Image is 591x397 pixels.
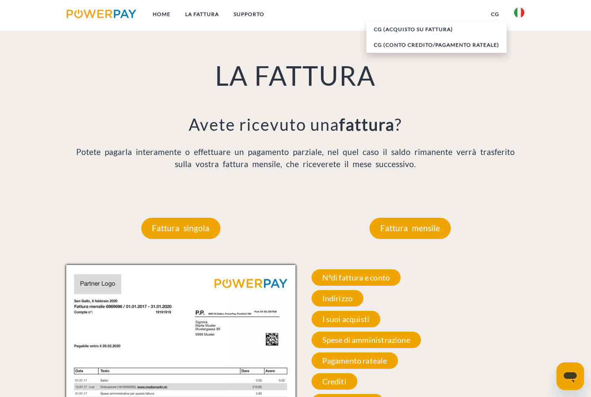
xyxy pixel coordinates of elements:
[67,10,136,18] img: logo-powerpay.svg
[145,6,178,22] a: Home
[484,6,507,22] a: CG
[66,114,525,135] h3: Avete ricevuto una ?
[312,332,421,348] span: Spese di amministrazione
[312,269,401,286] span: N°di fattura e conto
[339,114,395,134] b: fattura
[312,290,364,307] span: Indirizzo
[514,7,524,18] img: it
[312,352,398,369] span: Pagamento rateale
[366,37,507,53] a: CG (Conto Credito/Pagamento rateale)
[366,22,507,37] a: CG (Acquisto su fattura)
[312,311,381,327] span: I suoi acquisti
[66,146,525,171] p: Potete pagarla interamente o effettuare un pagamento parziale, nel quel caso il saldo rimanente v...
[556,362,584,390] iframe: Pulsante per aprire la finestra di messaggistica
[369,218,451,239] p: Fattura mensile
[66,59,525,93] h1: LA FATTURA
[312,373,357,390] span: Crediti
[178,6,226,22] a: LA FATTURA
[226,6,272,22] a: Supporto
[141,218,220,239] p: Fattura singola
